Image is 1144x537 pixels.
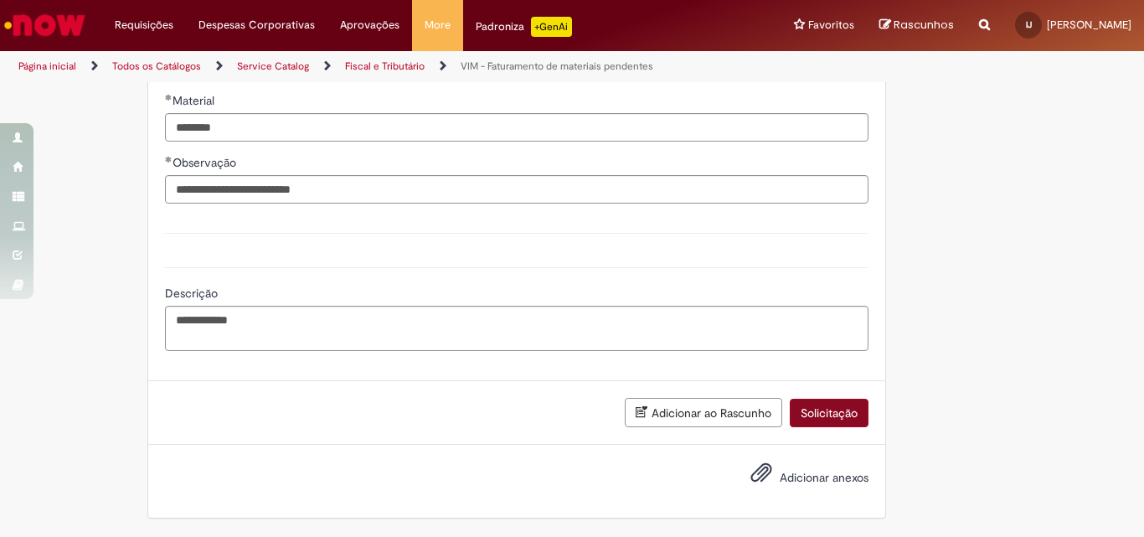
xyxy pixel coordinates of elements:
button: Adicionar ao Rascunho [625,398,782,427]
a: Todos os Catálogos [112,59,201,73]
span: Material [173,93,218,108]
a: Rascunhos [879,18,954,34]
span: Favoritos [808,17,854,34]
button: Solicitação [790,399,868,427]
input: Observação [165,175,868,204]
span: Obrigatório Preenchido [165,156,173,163]
span: Requisições [115,17,173,34]
textarea: Descrição [165,306,868,351]
a: Página inicial [18,59,76,73]
span: Descrição [165,286,221,301]
a: Fiscal e Tributário [345,59,425,73]
span: IJ [1026,19,1032,30]
span: Adicionar anexos [780,471,868,486]
ul: Trilhas de página [13,51,750,82]
span: Aprovações [340,17,399,34]
span: Observação [173,155,240,170]
span: [PERSON_NAME] [1047,18,1131,32]
a: VIM - Faturamento de materiais pendentes [461,59,653,73]
a: Service Catalog [237,59,309,73]
button: Adicionar anexos [746,457,776,496]
img: ServiceNow [2,8,88,42]
span: Rascunhos [894,17,954,33]
p: +GenAi [531,17,572,37]
span: Despesas Corporativas [198,17,315,34]
input: Material [165,113,868,142]
span: Obrigatório Preenchido [165,94,173,101]
span: More [425,17,451,34]
div: Padroniza [476,17,572,37]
